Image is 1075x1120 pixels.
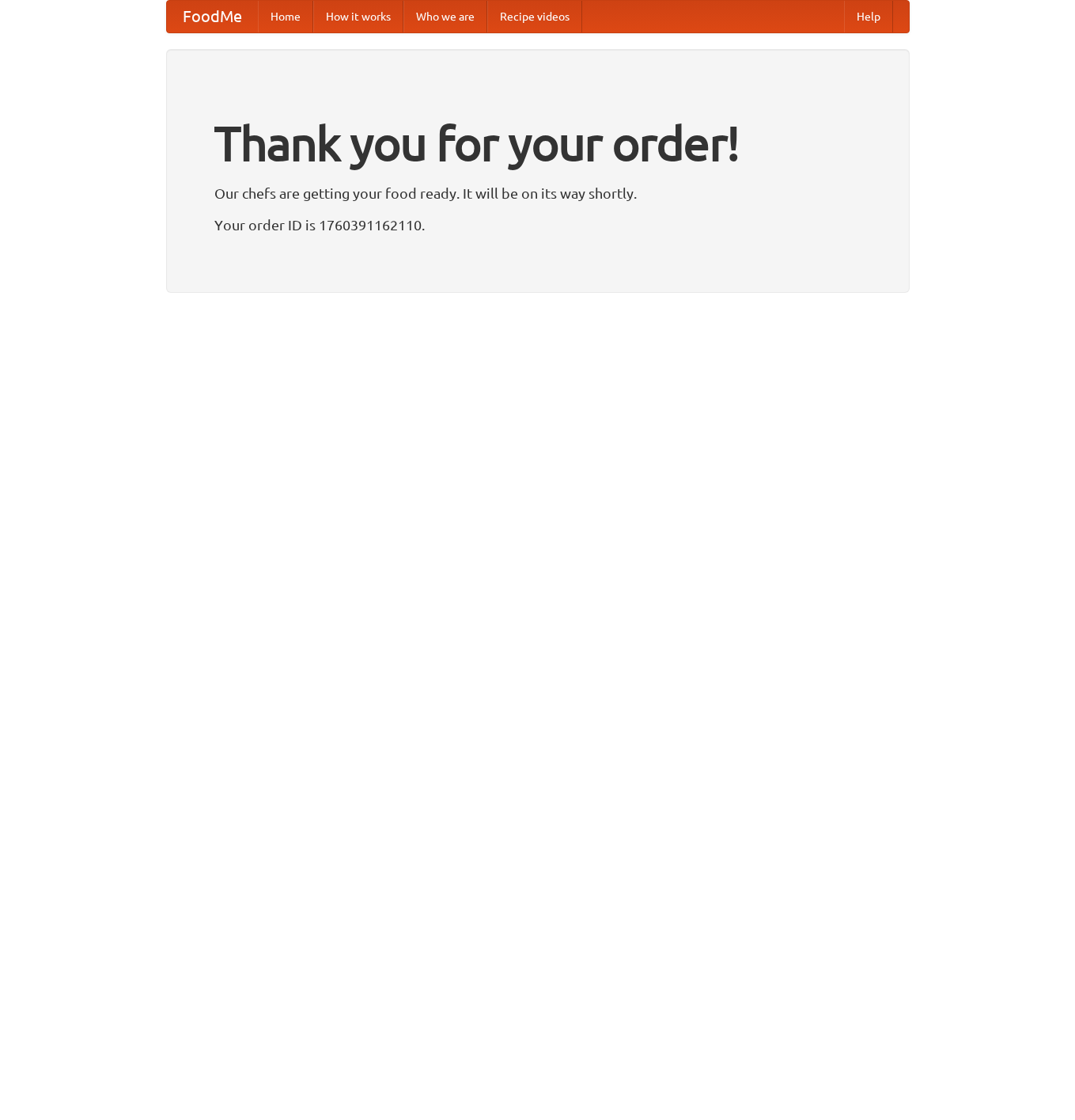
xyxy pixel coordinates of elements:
p: Our chefs are getting your food ready. It will be on its way shortly. [214,181,861,205]
a: Recipe videos [487,1,582,32]
a: Help [844,1,893,32]
a: Who we are [403,1,487,32]
a: How it works [313,1,403,32]
a: Home [258,1,313,32]
p: Your order ID is 1760391162110. [214,213,861,237]
h1: Thank you for your order! [214,105,861,181]
a: FoodMe [167,1,258,32]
